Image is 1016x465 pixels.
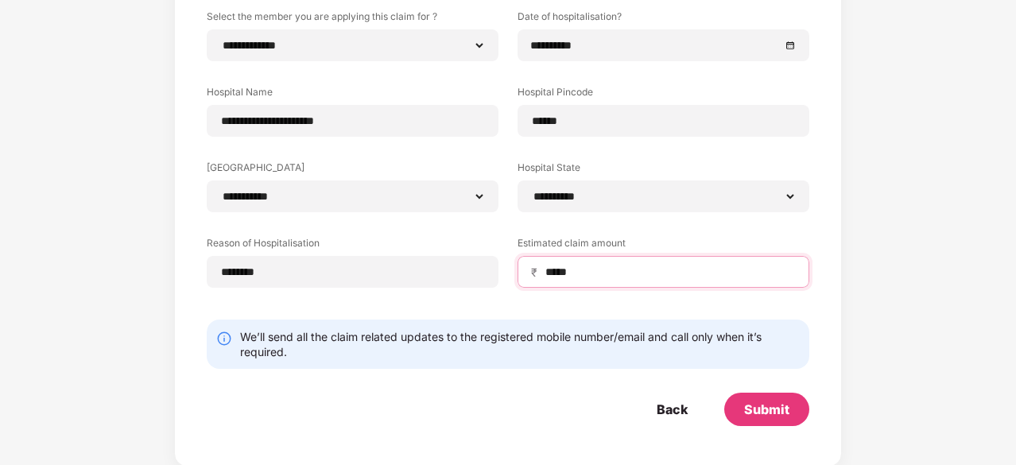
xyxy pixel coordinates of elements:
[518,85,809,105] label: Hospital Pincode
[518,10,809,29] label: Date of hospitalisation?
[531,265,544,280] span: ₹
[518,161,809,180] label: Hospital State
[240,329,800,359] div: We’ll send all the claim related updates to the registered mobile number/email and call only when...
[744,401,789,418] div: Submit
[216,331,232,347] img: svg+xml;base64,PHN2ZyBpZD0iSW5mby0yMHgyMCIgeG1sbnM9Imh0dHA6Ly93d3cudzMub3JnLzIwMDAvc3ZnIiB3aWR0aD...
[518,236,809,256] label: Estimated claim amount
[207,10,498,29] label: Select the member you are applying this claim for ?
[207,161,498,180] label: [GEOGRAPHIC_DATA]
[657,401,688,418] div: Back
[207,85,498,105] label: Hospital Name
[207,236,498,256] label: Reason of Hospitalisation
